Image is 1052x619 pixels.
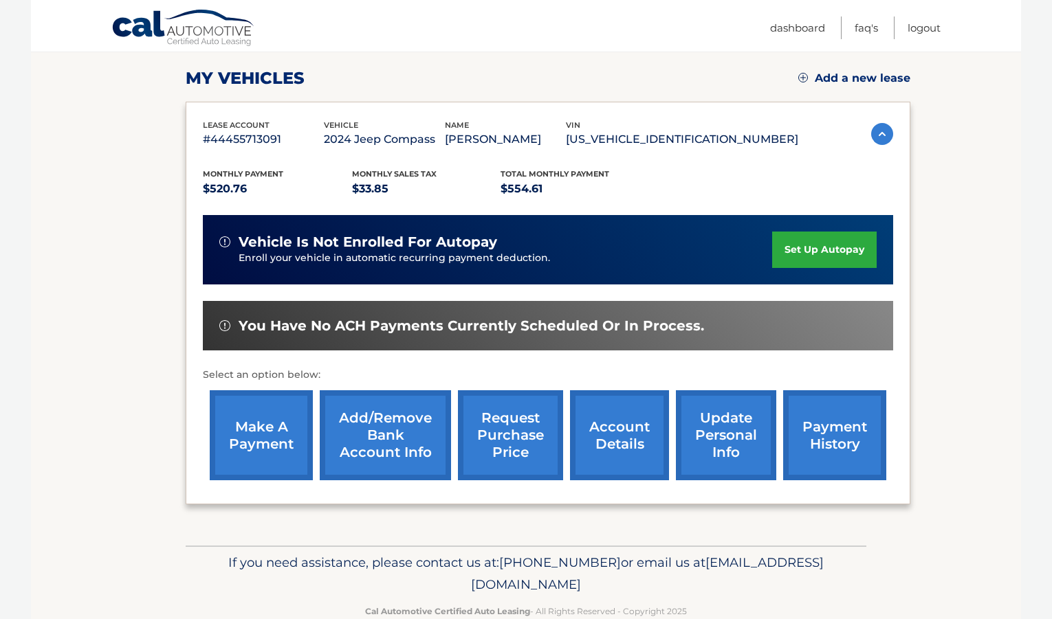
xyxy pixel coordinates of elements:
span: [PHONE_NUMBER] [499,554,621,570]
a: Add/Remove bank account info [320,390,451,480]
p: - All Rights Reserved - Copyright 2025 [195,604,857,618]
strong: Cal Automotive Certified Auto Leasing [365,606,530,616]
p: $520.76 [203,179,352,199]
span: Total Monthly Payment [501,169,609,179]
span: vehicle [324,120,358,130]
a: update personal info [676,390,776,480]
a: account details [570,390,669,480]
img: add.svg [798,73,808,82]
span: Monthly Payment [203,169,283,179]
a: Add a new lease [798,71,910,85]
p: $33.85 [352,179,501,199]
a: set up autopay [772,232,877,268]
a: make a payment [210,390,313,480]
span: name [445,120,469,130]
span: You have no ACH payments currently scheduled or in process. [239,317,704,335]
p: [US_VEHICLE_IDENTIFICATION_NUMBER] [566,130,798,149]
p: $554.61 [501,179,650,199]
span: vin [566,120,580,130]
img: alert-white.svg [219,236,230,247]
p: Enroll your vehicle in automatic recurring payment deduction. [239,251,772,266]
img: alert-white.svg [219,320,230,331]
a: FAQ's [855,16,878,39]
span: lease account [203,120,270,130]
img: accordion-active.svg [871,123,893,145]
p: Select an option below: [203,367,893,383]
p: 2024 Jeep Compass [324,130,445,149]
a: request purchase price [458,390,563,480]
a: Logout [908,16,941,39]
a: Dashboard [770,16,825,39]
p: #44455713091 [203,130,324,149]
span: [EMAIL_ADDRESS][DOMAIN_NAME] [471,554,824,592]
a: Cal Automotive [111,9,256,49]
span: vehicle is not enrolled for autopay [239,234,497,251]
span: Monthly sales Tax [352,169,437,179]
p: [PERSON_NAME] [445,130,566,149]
h2: my vehicles [186,68,305,89]
p: If you need assistance, please contact us at: or email us at [195,552,857,596]
a: payment history [783,390,886,480]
